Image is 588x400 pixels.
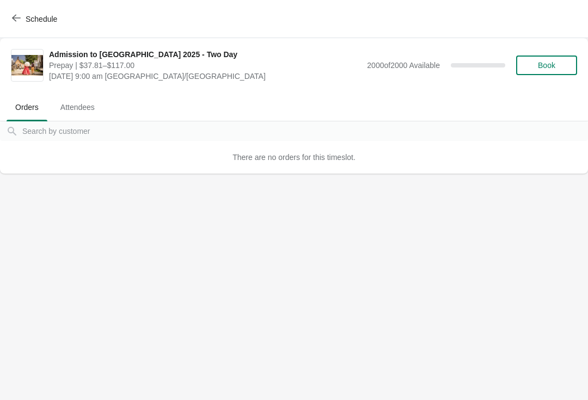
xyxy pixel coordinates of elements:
button: Schedule [5,9,66,29]
span: Attendees [52,97,103,117]
input: Search by customer [22,121,588,141]
span: 2000 of 2000 Available [367,61,440,70]
span: Admission to [GEOGRAPHIC_DATA] 2025 - Two Day [49,49,362,60]
span: Book [538,61,555,70]
button: Book [516,56,577,75]
span: Orders [7,97,47,117]
span: [DATE] 9:00 am [GEOGRAPHIC_DATA]/[GEOGRAPHIC_DATA] [49,71,362,82]
span: Schedule [26,15,57,23]
span: Prepay | $37.81–$117.00 [49,60,362,71]
img: Admission to Barkerville 2025 - Two Day [11,55,43,76]
span: There are no orders for this timeslot. [232,153,356,162]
